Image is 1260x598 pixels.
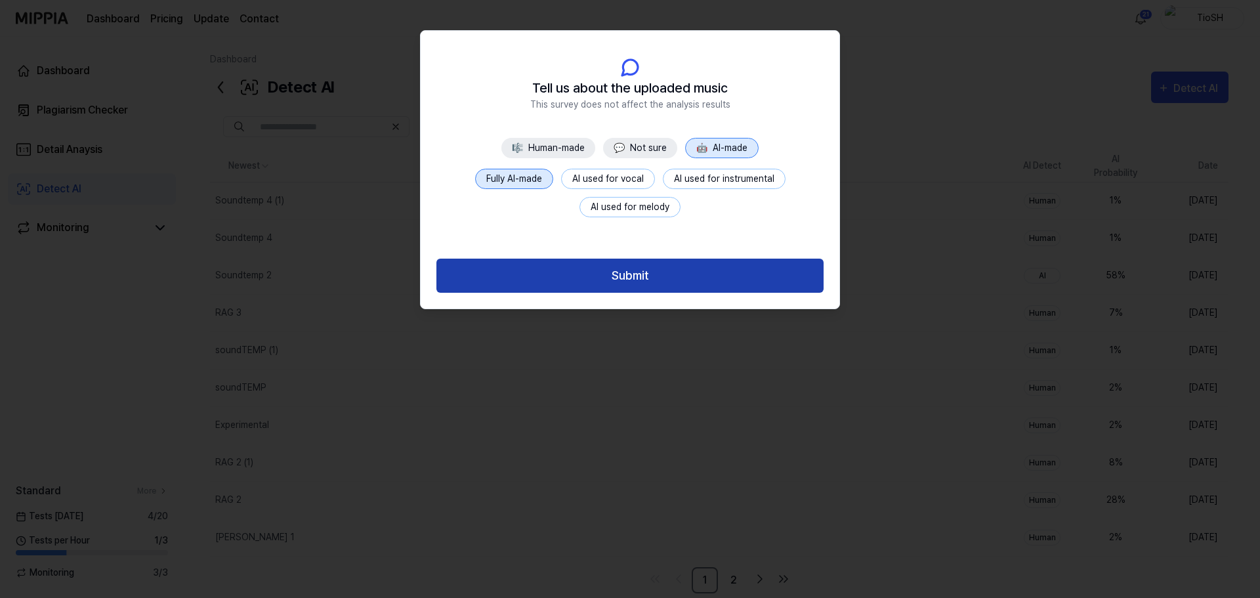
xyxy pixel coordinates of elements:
[663,169,786,189] button: AI used for instrumental
[512,142,523,153] span: 🎼
[561,169,655,189] button: AI used for vocal
[530,98,730,112] span: This survey does not affect the analysis results
[501,138,595,158] button: 🎼Human-made
[475,169,553,189] button: Fully AI-made
[685,138,759,158] button: 🤖AI-made
[603,138,677,158] button: 💬Not sure
[614,142,625,153] span: 💬
[436,259,824,293] button: Submit
[532,78,728,98] span: Tell us about the uploaded music
[579,197,681,217] button: AI used for melody
[696,142,707,153] span: 🤖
